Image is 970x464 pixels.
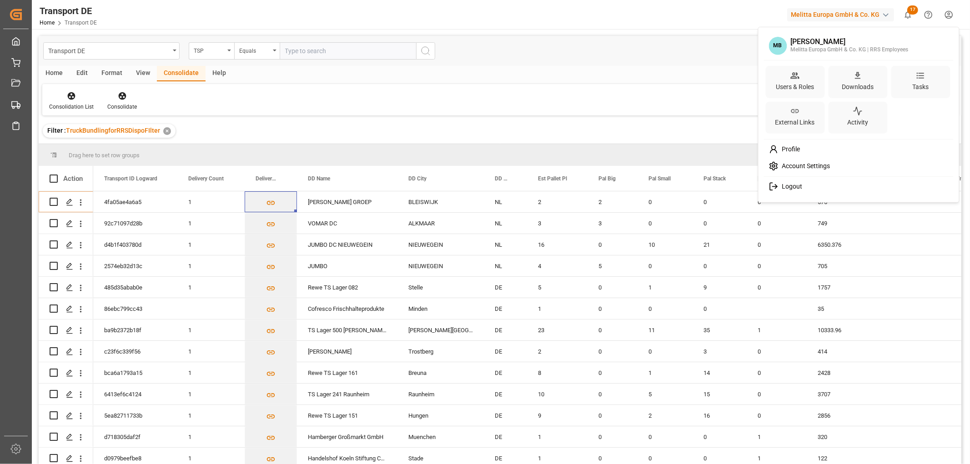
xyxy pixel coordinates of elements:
div: Users & Roles [774,80,816,93]
span: MB [769,37,787,55]
span: Account Settings [778,162,830,170]
div: Activity [845,116,870,129]
span: Logout [778,183,802,191]
div: Melitta Europa GmbH & Co. KG | RRS Employees [790,46,908,54]
div: [PERSON_NAME] [790,38,908,46]
span: Profile [778,145,800,154]
div: Tasks [910,80,930,93]
div: Downloads [840,80,875,93]
div: External Links [774,116,817,129]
